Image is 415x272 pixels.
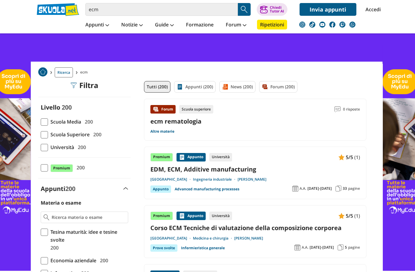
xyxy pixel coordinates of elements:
img: Appunti filtro contenuto [177,84,183,90]
div: Appunto [150,185,171,193]
img: Appunti contenuto [179,154,185,160]
button: Search Button [238,3,251,16]
img: youtube [319,22,325,28]
div: Prove svolte [150,244,177,252]
span: Università [48,143,74,151]
a: Ingegneria industriale [193,177,238,182]
a: Notizie [120,20,144,31]
a: Appunti (200) [174,81,216,93]
span: 200 [75,143,86,151]
a: Ricerca [55,67,73,77]
img: WhatsApp [349,22,355,28]
img: Ricerca materia o esame [43,214,49,220]
a: Appunti [84,20,111,31]
span: 5/5 [346,153,353,161]
a: [GEOGRAPHIC_DATA] [150,177,193,182]
img: Cerca appunti, riassunti o versioni [240,5,249,14]
div: Filtra [71,81,98,90]
span: Tesina maturità: idee e tesine svolte [48,228,128,244]
a: Advanced manufacturing processes [175,185,239,193]
img: Forum contenuto [153,106,159,112]
img: tiktok [309,22,315,28]
div: Università [209,212,232,220]
span: 200 [65,185,75,193]
span: 200 [98,257,108,264]
span: [DATE]-[DATE] [307,186,332,191]
img: twitch [339,22,345,28]
span: A.A. [302,245,308,250]
a: ecm rematologia [150,117,201,125]
label: Livello [41,103,60,111]
img: Filtra filtri mobile [71,82,77,88]
img: Appunti contenuto [338,213,345,219]
div: Chiedi Tutor AI [270,6,284,13]
a: [GEOGRAPHIC_DATA] [150,236,193,241]
a: Forum (200) [259,81,297,93]
a: Formazione [184,20,215,31]
span: 0 risposte [343,105,360,114]
span: 5 [345,245,347,250]
span: 33 [343,186,347,191]
span: Scuola Superiore [48,131,90,138]
input: Cerca appunti, riassunti o versioni [85,3,238,16]
img: Apri e chiudi sezione [123,187,128,190]
a: [PERSON_NAME] [234,236,263,241]
span: (1) [354,153,360,161]
a: Altre materie [150,129,174,134]
img: Anno accademico [292,185,298,192]
div: Università [209,153,232,161]
a: Accedi [365,3,378,16]
input: Ricerca materia o esame [52,214,125,220]
span: 200 [62,103,72,111]
img: Home [38,67,47,76]
button: ChiediTutor AI [257,3,287,16]
span: 200 [91,131,101,138]
img: instagram [299,22,305,28]
span: (1) [354,212,360,220]
div: Appunto [177,153,206,161]
span: Scuola Media [48,118,81,126]
a: Medicina e chirurgia [193,236,234,241]
span: pagine [348,186,360,191]
a: News (200) [219,81,256,93]
div: Appunto [177,212,206,220]
a: Ripetizioni [257,20,287,29]
img: News filtro contenuto [222,84,228,90]
a: Forum [224,20,248,31]
div: Premium [150,212,173,220]
span: [DATE]-[DATE] [310,245,334,250]
img: Appunti contenuto [179,213,185,219]
img: Pagine [335,185,341,192]
span: 5/5 [346,212,353,220]
div: Forum [150,105,176,114]
div: Scuola superiore [179,105,213,114]
a: Infermieristica generale [181,244,225,252]
img: Pagine [338,244,344,250]
img: Commenti lettura [334,106,341,112]
a: Corso ECM Tecniche di valutazione della composizione corporea [150,224,360,232]
img: Appunti contenuto [338,154,345,160]
img: Anno accademico [294,244,300,250]
span: 200 [82,118,93,126]
div: Premium [150,153,173,161]
span: Economia aziendale [48,257,96,264]
a: Invia appunti [300,3,356,16]
label: Appunti [41,185,75,193]
a: [PERSON_NAME] [238,177,266,182]
span: A.A. [300,186,306,191]
a: Guide [153,20,175,31]
span: 200 [74,164,85,172]
a: EDM, ECM, Additive manufacturing [150,165,360,173]
span: 200 [48,244,59,252]
span: ecm [80,67,90,77]
span: pagine [348,245,360,250]
a: Tutti (200) [144,81,170,93]
label: Materia o esame [41,199,81,206]
img: facebook [329,22,335,28]
img: Forum filtro contenuto [262,84,268,90]
span: Premium [50,164,73,172]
